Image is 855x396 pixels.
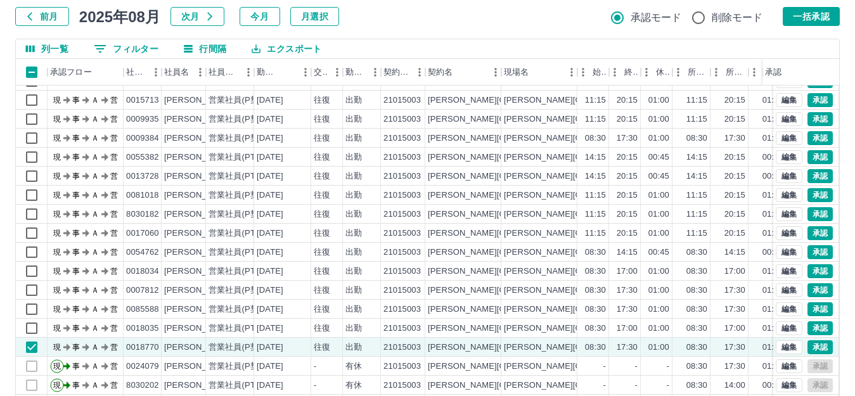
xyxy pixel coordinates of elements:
[314,246,330,259] div: 往復
[648,189,669,201] div: 01:00
[724,113,745,125] div: 20:15
[345,265,362,278] div: 出勤
[776,264,802,278] button: 編集
[617,284,638,297] div: 17:30
[617,246,638,259] div: 14:15
[257,303,283,316] div: [DATE]
[126,189,159,201] div: 0081018
[776,188,802,202] button: 編集
[577,59,609,86] div: 始業
[48,59,124,86] div: 承認フロー
[686,208,707,220] div: 11:15
[724,265,745,278] div: 17:00
[686,265,707,278] div: 08:30
[72,267,80,276] text: 事
[209,265,275,278] div: 営業社員(PT契約)
[110,191,118,200] text: 営
[504,113,730,125] div: [PERSON_NAME][GEOGRAPHIC_DATA][PERSON_NAME]
[314,227,330,240] div: 往復
[110,210,118,219] text: 営
[91,172,99,181] text: Ａ
[776,321,802,335] button: 編集
[91,96,99,105] text: Ａ
[50,59,92,86] div: 承認フロー
[91,115,99,124] text: Ａ
[314,151,330,163] div: 往復
[486,63,505,82] button: メニュー
[383,132,421,144] div: 21015003
[686,246,707,259] div: 08:30
[257,227,283,240] div: [DATE]
[345,59,366,86] div: 勤務区分
[209,94,270,106] div: 営業社員(P契約)
[209,113,270,125] div: 営業社員(P契約)
[126,59,146,86] div: 社員番号
[16,39,79,58] button: 列選択
[257,189,283,201] div: [DATE]
[239,63,258,82] button: メニュー
[504,59,529,86] div: 現場名
[776,378,802,392] button: 編集
[726,59,746,86] div: 所定終業
[724,284,745,297] div: 17:30
[126,94,159,106] div: 0015713
[776,245,802,259] button: 編集
[617,132,638,144] div: 17:30
[776,283,802,297] button: 編集
[124,59,162,86] div: 社員番号
[209,170,275,182] div: 営業社員(PT契約)
[345,303,362,316] div: 出勤
[53,248,61,257] text: 現
[807,283,833,297] button: 承認
[648,151,669,163] div: 00:45
[53,153,61,162] text: 現
[314,284,330,297] div: 往復
[776,207,802,221] button: 編集
[585,132,606,144] div: 08:30
[164,132,233,144] div: [PERSON_NAME]
[314,132,330,144] div: 往復
[641,59,672,86] div: 休憩
[311,59,343,86] div: 交通費
[209,246,275,259] div: 営業社員(PT契約)
[383,227,421,240] div: 21015003
[686,227,707,240] div: 11:15
[617,170,638,182] div: 20:15
[776,340,802,354] button: 編集
[110,229,118,238] text: 営
[164,227,233,240] div: [PERSON_NAME]
[562,63,581,82] button: メニュー
[240,7,280,26] button: 今月
[762,189,783,201] div: 01:00
[428,113,584,125] div: [PERSON_NAME][GEOGRAPHIC_DATA]
[53,191,61,200] text: 現
[724,151,745,163] div: 20:15
[762,265,783,278] div: 01:00
[72,248,80,257] text: 事
[257,246,283,259] div: [DATE]
[762,132,783,144] div: 01:00
[209,59,239,86] div: 社員区分
[428,151,584,163] div: [PERSON_NAME][GEOGRAPHIC_DATA]
[807,340,833,354] button: 承認
[504,94,730,106] div: [PERSON_NAME][GEOGRAPHIC_DATA][PERSON_NAME]
[762,59,828,86] div: 承認
[585,208,606,220] div: 11:15
[209,227,275,240] div: 営業社員(PT契約)
[126,170,159,182] div: 0013728
[72,286,80,295] text: 事
[776,112,802,126] button: 編集
[257,113,283,125] div: [DATE]
[257,94,283,106] div: [DATE]
[807,188,833,202] button: 承認
[807,112,833,126] button: 承認
[724,132,745,144] div: 17:30
[314,303,330,316] div: 往復
[807,207,833,221] button: 承認
[110,172,118,181] text: 営
[209,189,270,201] div: 営業社員(P契約)
[209,284,270,297] div: 営業社員(P契約)
[428,94,584,106] div: [PERSON_NAME][GEOGRAPHIC_DATA]
[126,208,159,220] div: 8030182
[504,151,730,163] div: [PERSON_NAME][GEOGRAPHIC_DATA][PERSON_NAME]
